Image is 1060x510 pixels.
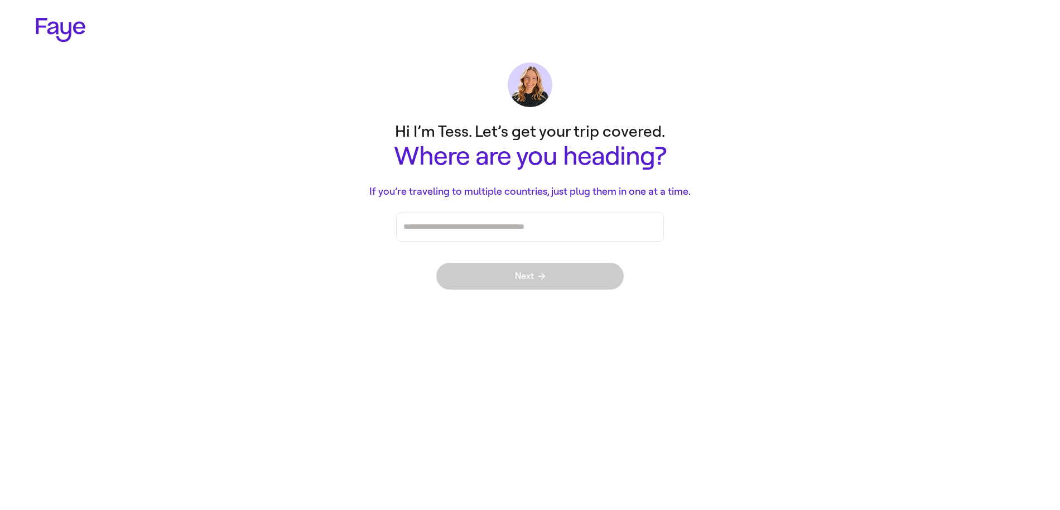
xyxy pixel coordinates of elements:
[307,184,753,199] p: If you’re traveling to multiple countries, just plug them in one at a time.
[515,272,545,281] span: Next
[307,142,753,171] h1: Where are you heading?
[307,121,753,142] p: Hi I’m Tess. Let’s get your trip covered.
[403,213,657,241] div: Press enter after you type each destination
[436,263,624,290] button: Next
